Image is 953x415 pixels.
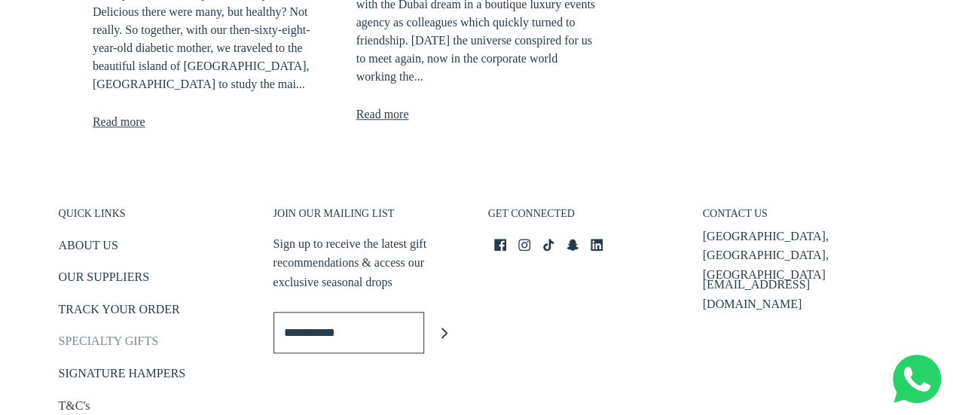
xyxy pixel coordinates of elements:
[703,227,895,285] p: [GEOGRAPHIC_DATA], [GEOGRAPHIC_DATA], [GEOGRAPHIC_DATA]
[703,207,895,228] h3: CONTACT US
[488,207,680,228] h3: GET CONNECTED
[59,267,149,292] a: OUR SUPPLIERS
[59,236,118,261] a: ABOUT US
[356,105,409,124] a: Read more
[273,207,466,228] h3: JOIN OUR MAILING LIST
[273,234,466,292] p: Sign up to receive the latest gift recommendations & access our exclusive seasonal drops
[893,355,941,403] img: Whatsapp
[59,300,180,325] a: TRACK YOUR ORDER
[59,364,185,389] a: SIGNATURE HAMPERS
[424,312,466,353] button: Join
[59,331,159,356] a: SPECIALTY GIFTS
[703,275,895,313] p: [EMAIL_ADDRESS][DOMAIN_NAME]
[59,207,251,228] h3: QUICK LINKS
[273,312,424,353] input: Enter email
[93,112,145,132] a: Read more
